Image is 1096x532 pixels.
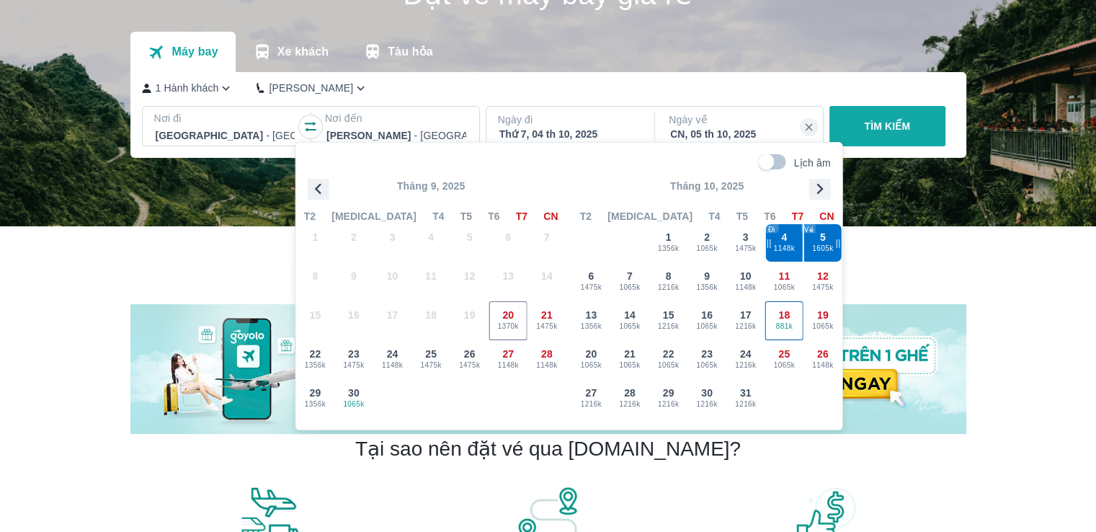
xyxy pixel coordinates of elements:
[607,209,692,223] span: [MEDICAL_DATA]
[650,360,687,371] span: 1065k
[817,347,829,361] span: 26
[663,308,674,322] span: 15
[451,360,489,371] span: 1475k
[649,262,688,301] button: 81216k
[489,321,527,332] span: 1370k
[572,301,611,340] button: 131356k
[304,209,316,223] span: T2
[778,269,790,283] span: 11
[687,379,726,418] button: 301216k
[541,347,553,361] span: 28
[573,321,610,332] span: 1356k
[701,308,713,322] span: 16
[464,347,476,361] span: 26
[740,269,752,283] span: 10
[142,81,234,96] button: 1 Hành khách
[666,269,672,283] span: 8
[502,347,514,361] span: 27
[528,321,566,332] span: 1475k
[572,262,611,301] button: 61475k
[610,379,649,418] button: 281216k
[498,112,641,127] p: Ngày đi
[297,399,334,410] span: 1356k
[836,237,841,249] div: ||
[803,301,842,340] button: 191065k
[743,230,749,244] span: 3
[156,81,219,95] p: 1 Hành khách
[804,360,842,371] span: 1148k
[650,321,687,332] span: 1216k
[297,360,334,371] span: 1356k
[527,340,566,379] button: 281148k
[765,340,803,379] button: 251065k
[740,347,752,361] span: 24
[663,347,674,361] span: 22
[488,209,499,223] span: T6
[649,340,688,379] button: 221065k
[572,179,842,193] p: Tháng 10, 2025
[764,209,775,223] span: T6
[687,262,726,301] button: 91356k
[765,243,803,254] span: 1148k
[804,282,842,293] span: 1475k
[803,340,842,379] button: 261148k
[610,301,649,340] button: 141065k
[687,223,726,262] button: 21065k
[624,347,636,361] span: 21
[573,399,610,410] span: 1216k
[489,340,527,379] button: 271148k
[154,111,297,125] p: Nơi đi
[803,262,842,301] button: 121475k
[502,308,514,322] span: 20
[572,379,611,418] button: 271216k
[726,340,765,379] button: 241216k
[335,360,373,371] span: 1475k
[687,340,726,379] button: 231065k
[726,223,765,262] button: 31475k
[708,209,720,223] span: T4
[624,308,636,322] span: 14
[670,127,810,141] div: CN, 05 th 10, 2025
[309,386,321,400] span: 29
[765,301,803,340] button: 18881k
[611,321,649,332] span: 1065k
[778,347,790,361] span: 25
[516,209,527,223] span: T7
[269,81,353,95] p: [PERSON_NAME]
[450,340,489,379] button: 261475k
[650,243,687,254] span: 1356k
[704,230,710,244] span: 2
[543,209,558,223] span: CN
[688,243,726,254] span: 1065k
[727,321,765,332] span: 1216k
[768,226,775,234] span: Đi
[277,45,329,59] p: Xe khách
[412,360,450,371] span: 1475k
[817,308,829,322] span: 19
[727,243,765,254] span: 1475k
[335,399,373,410] span: 1065k
[727,399,765,410] span: 1216k
[130,32,450,72] div: transportation tabs
[171,45,218,59] p: Máy bay
[781,230,787,244] span: 4
[803,223,842,262] button: ||51605k
[804,243,842,254] span: 1605k
[388,45,433,59] p: Tàu hỏa
[701,386,713,400] span: 30
[688,399,726,410] span: 1216k
[663,386,674,400] span: 29
[334,379,373,418] button: 301065k
[541,308,553,322] span: 21
[649,223,688,262] button: 11356k
[325,111,468,125] p: Nơi đến
[348,386,360,400] span: 30
[331,209,416,223] span: [MEDICAL_DATA]
[296,340,335,379] button: 221356k
[130,304,966,434] img: banner-home
[624,386,636,400] span: 28
[527,301,566,340] button: 211475k
[765,262,803,301] button: 111065k
[804,226,814,234] span: Về
[130,249,966,275] h2: Chương trình giảm giá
